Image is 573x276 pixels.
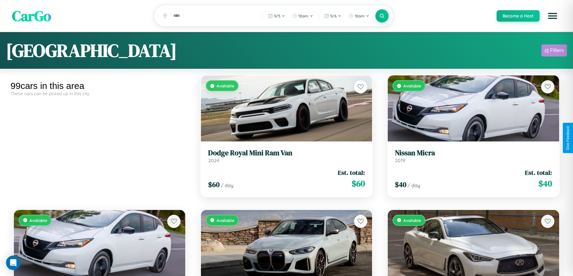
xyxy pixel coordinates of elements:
button: Open menu [544,8,561,24]
div: These cars can be picked up in this city. [11,91,189,96]
button: 10am [346,11,372,21]
span: $ 60 [352,177,365,190]
span: Available [403,83,421,88]
span: 10am [298,14,308,18]
a: Dodge Royal Mini Ram Van2024 [208,149,365,163]
a: Nissan Micra2019 [395,149,552,163]
span: Est. total: [525,168,552,177]
div: Give Feedback [566,126,570,150]
span: $ 60 [208,180,220,190]
span: 9 / 5 [274,14,280,18]
span: Available [29,218,47,223]
button: 10am [289,11,316,21]
span: $ 40 [538,177,552,190]
h3: Nissan Micra [395,149,552,157]
div: Open Intercom Messenger [6,256,20,270]
span: / day [408,182,420,188]
span: Est. total: [338,168,365,177]
h1: [GEOGRAPHIC_DATA] [6,38,177,63]
h3: Dodge Royal Mini Ram Van [208,149,365,157]
span: 2019 [395,157,405,163]
div: 99 cars in this area [11,81,189,91]
span: 9 / 6 [330,14,337,18]
span: Available [217,83,234,88]
div: Filters [550,47,564,53]
span: 2024 [208,157,219,163]
span: $ 40 [395,180,406,190]
span: 10am [355,14,365,18]
span: Available [217,218,234,223]
button: Become a Host [497,10,540,22]
button: 9/6 [321,11,344,21]
button: 9/5 [265,11,288,21]
button: Filters [541,44,567,56]
span: / day [221,182,233,188]
span: Available [403,218,421,223]
span: CarGo [12,6,51,26]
